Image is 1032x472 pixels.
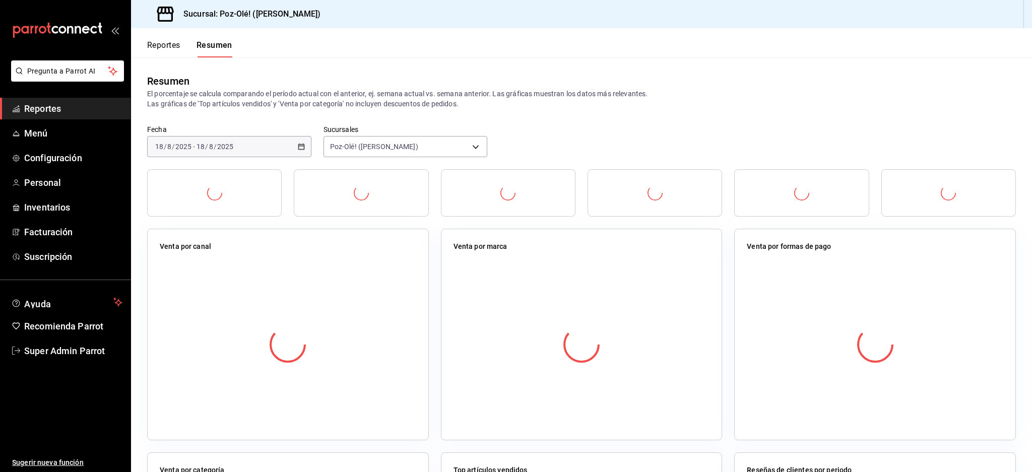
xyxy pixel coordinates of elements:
span: - [193,143,195,151]
span: / [214,143,217,151]
input: ---- [175,143,192,151]
p: Venta por canal [160,241,211,252]
input: -- [155,143,164,151]
a: Pregunta a Parrot AI [7,73,124,84]
span: Menú [24,126,122,140]
span: Reportes [24,102,122,115]
button: Reportes [147,40,180,57]
button: open_drawer_menu [111,26,119,34]
span: Poz-Olé! ([PERSON_NAME]) [330,142,418,152]
input: -- [196,143,205,151]
span: Inventarios [24,200,122,214]
button: Pregunta a Parrot AI [11,60,124,82]
button: Resumen [197,40,232,57]
span: Configuración [24,151,122,165]
span: Super Admin Parrot [24,344,122,358]
input: -- [167,143,172,151]
span: Personal [24,176,122,189]
span: Suscripción [24,250,122,263]
span: Facturación [24,225,122,239]
p: Venta por marca [454,241,507,252]
span: / [205,143,208,151]
span: Sugerir nueva función [12,457,122,468]
span: Recomienda Parrot [24,319,122,333]
span: Ayuda [24,296,109,308]
p: El porcentaje se calcula comparando el período actual con el anterior, ej. semana actual vs. sema... [147,89,1016,109]
label: Sucursales [324,126,488,133]
div: Resumen [147,74,189,89]
input: -- [209,143,214,151]
p: Venta por formas de pago [747,241,831,252]
span: Pregunta a Parrot AI [27,66,108,77]
h3: Sucursal: Poz-Olé! ([PERSON_NAME]) [175,8,320,20]
input: ---- [217,143,234,151]
div: navigation tabs [147,40,232,57]
span: / [164,143,167,151]
label: Fecha [147,126,311,133]
span: / [172,143,175,151]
